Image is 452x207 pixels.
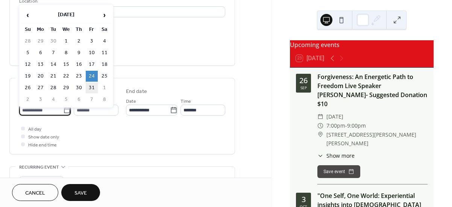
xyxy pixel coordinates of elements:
[35,82,47,93] td: 27
[99,47,111,58] td: 11
[99,8,110,23] span: ›
[99,82,111,93] td: 1
[22,24,34,35] th: Su
[47,24,59,35] th: Tu
[28,141,57,149] span: Hide end time
[35,47,47,58] td: 6
[60,36,72,47] td: 1
[99,71,111,82] td: 25
[22,82,34,93] td: 26
[60,47,72,58] td: 8
[126,88,147,96] div: End date
[86,71,98,82] td: 24
[60,82,72,93] td: 29
[22,59,34,70] td: 12
[347,121,366,130] span: 9:00pm
[35,7,98,23] th: [DATE]
[326,152,355,160] span: Show more
[73,59,85,70] td: 16
[317,112,323,121] div: ​
[73,47,85,58] td: 9
[126,97,136,105] span: Date
[22,71,34,82] td: 19
[86,36,98,47] td: 3
[47,71,59,82] td: 21
[86,24,98,35] th: Fr
[86,94,98,105] td: 7
[19,163,59,171] span: Recurring event
[326,112,343,121] span: [DATE]
[345,121,347,130] span: -
[47,47,59,58] td: 7
[86,47,98,58] td: 10
[317,152,355,160] button: ​Show more
[290,40,434,49] div: Upcoming events
[35,94,47,105] td: 3
[28,133,59,141] span: Show date only
[61,184,100,201] button: Save
[22,36,34,47] td: 28
[74,189,87,197] span: Save
[47,59,59,70] td: 14
[317,130,323,139] div: ​
[28,125,41,133] span: All day
[99,36,111,47] td: 4
[35,36,47,47] td: 29
[73,71,85,82] td: 23
[326,121,345,130] span: 7:00pm
[47,82,59,93] td: 28
[35,71,47,82] td: 20
[300,86,307,90] div: Sep
[60,71,72,82] td: 22
[22,47,34,58] td: 5
[60,94,72,105] td: 5
[60,59,72,70] td: 15
[22,8,33,23] span: ‹
[99,59,111,70] td: 18
[35,59,47,70] td: 13
[47,94,59,105] td: 4
[99,94,111,105] td: 8
[47,36,59,47] td: 30
[35,24,47,35] th: Mo
[317,121,323,130] div: ​
[180,97,191,105] span: Time
[73,82,85,93] td: 30
[317,72,428,108] div: Forgiveness: An Energetic Path to Freedom Live Speaker [PERSON_NAME]- Suggested Donation $10
[12,184,58,201] button: Cancel
[299,77,308,84] div: 26
[73,24,85,35] th: Th
[22,94,34,105] td: 2
[99,24,111,35] th: Sa
[86,82,98,93] td: 31
[86,59,98,70] td: 17
[73,94,85,105] td: 6
[25,189,45,197] span: Cancel
[302,196,306,203] div: 3
[73,36,85,47] td: 2
[326,130,428,148] span: [STREET_ADDRESS][PERSON_NAME][PERSON_NAME]
[60,24,72,35] th: We
[317,165,360,178] button: Save event
[317,152,323,160] div: ​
